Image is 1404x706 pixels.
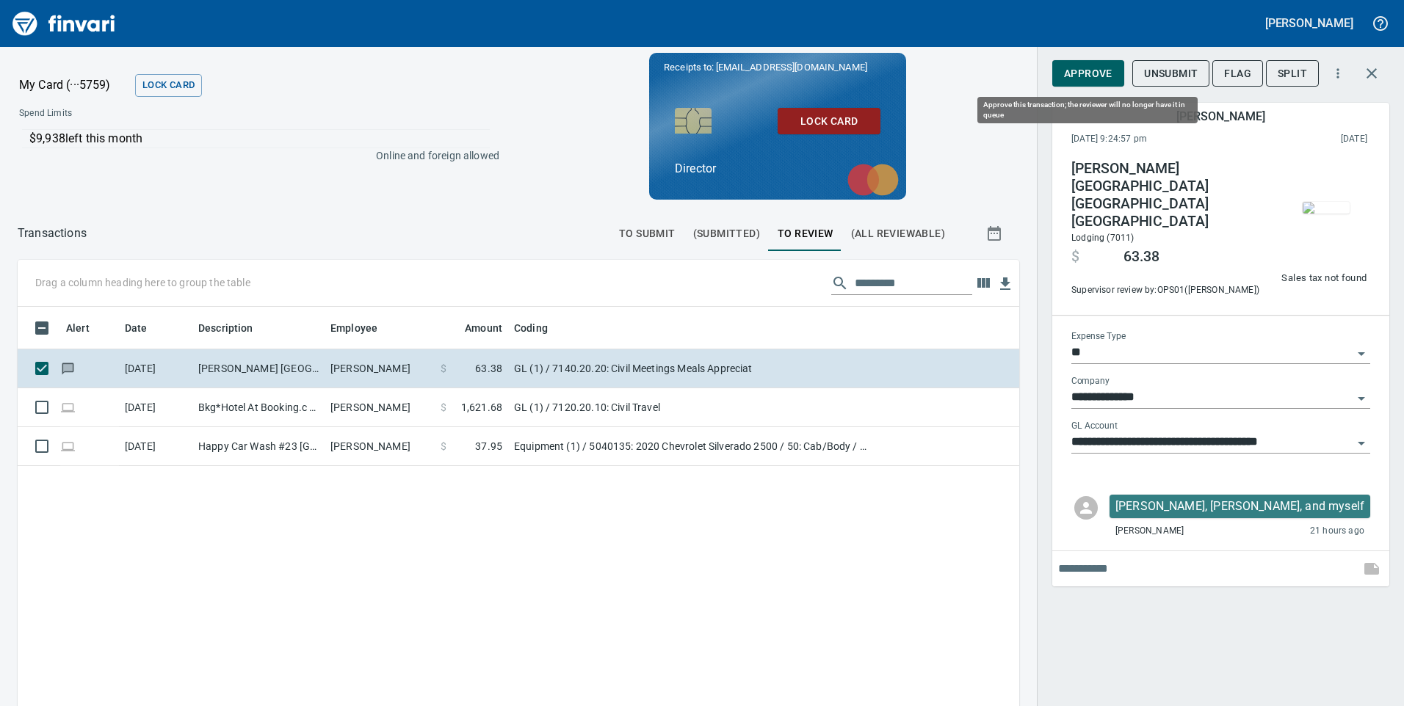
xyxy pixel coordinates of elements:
span: Coding [514,319,548,337]
span: Lodging (7011) [1071,233,1134,243]
span: Description [198,319,253,337]
button: Open [1351,343,1372,364]
td: Equipment (1) / 5040135: 2020 Chevrolet Silverado 2500 / 50: Cab/Body / 2: Parts/Other [508,427,875,466]
span: Online transaction [60,441,76,451]
span: Approve [1064,65,1112,83]
span: This records your note into the expense. If you would like to send a message to an employee inste... [1354,551,1389,586]
p: Drag a column heading here to group the table [35,275,250,290]
p: [PERSON_NAME], [PERSON_NAME], and myself [1115,498,1364,515]
td: [PERSON_NAME] [GEOGRAPHIC_DATA] [GEOGRAPHIC_DATA] [GEOGRAPHIC_DATA] [192,349,325,388]
span: Lock Card [142,77,195,94]
span: (All Reviewable) [851,225,945,243]
td: [DATE] [119,388,192,427]
span: Amount [465,319,502,337]
span: [DATE] 9:24:57 pm [1071,132,1244,147]
button: [PERSON_NAME] [1262,12,1357,34]
td: [DATE] [119,427,192,466]
span: To Submit [619,225,676,243]
span: Unsubmit [1144,65,1198,83]
h5: [PERSON_NAME] [1265,15,1353,31]
td: GL (1) / 7120.20.10: Civil Travel [508,388,875,427]
p: Receipts to: [664,60,891,75]
span: $ [441,361,446,376]
span: Has messages [60,363,76,373]
td: GL (1) / 7140.20.20: Civil Meetings Meals Appreciat [508,349,875,388]
p: My Card (···5759) [19,76,129,94]
span: Employee [330,319,377,337]
span: Alert [66,319,90,337]
td: [PERSON_NAME] [325,388,435,427]
label: GL Account [1071,422,1118,431]
button: Lock Card [135,74,202,97]
button: Sales tax not found [1278,267,1370,290]
span: Sales tax not found [1281,270,1367,287]
span: $ [441,439,446,454]
span: $ [441,400,446,415]
img: Finvari [9,6,119,41]
span: To Review [778,225,833,243]
span: [PERSON_NAME] [1115,524,1184,539]
p: Online and foreign allowed [7,148,499,163]
span: Flag [1224,65,1251,83]
span: (Submitted) [693,225,760,243]
span: $ [1071,248,1079,266]
span: Amount [446,319,502,337]
h5: [PERSON_NAME] [1176,109,1264,124]
button: Open [1351,388,1372,409]
h4: [PERSON_NAME] [GEOGRAPHIC_DATA] [GEOGRAPHIC_DATA] [GEOGRAPHIC_DATA] [1071,160,1271,230]
button: Lock Card [778,108,880,135]
button: Choose columns to display [972,272,994,294]
button: Close transaction [1354,56,1389,91]
span: Description [198,319,272,337]
span: This charge was settled by the merchant and appears on the 2025/10/04 statement. [1244,132,1367,147]
button: More [1322,57,1354,90]
span: Employee [330,319,397,337]
td: Bkg*Hotel At Booking.c [US_STATE][GEOGRAPHIC_DATA] [192,388,325,427]
span: Lock Card [789,112,869,131]
p: Transactions [18,225,87,242]
td: [DATE] [119,349,192,388]
td: [PERSON_NAME] [325,349,435,388]
span: Supervisor review by: OPS01 ([PERSON_NAME]) [1071,283,1271,298]
button: Split [1266,60,1319,87]
img: receipts%2Ftapani%2F2025-10-06%2Fl55N879Fyfai01r4rsZ6daO1cOf1__A1DhQFDRzlPfGMKqShhN.jpg [1303,202,1350,214]
span: Spend Limits [19,106,284,121]
span: 63.38 [1123,248,1159,266]
span: Split [1278,65,1307,83]
td: Happy Car Wash #23 [GEOGRAPHIC_DATA] [GEOGRAPHIC_DATA] [192,427,325,466]
span: Alert [66,319,109,337]
span: [EMAIL_ADDRESS][DOMAIN_NAME] [714,60,869,74]
span: Coding [514,319,567,337]
button: Open [1351,433,1372,454]
span: Date [125,319,148,337]
span: Online transaction [60,402,76,412]
p: Director [675,160,880,178]
span: 63.38 [475,361,502,376]
td: [PERSON_NAME] [325,427,435,466]
button: Unsubmit [1132,60,1209,87]
span: Date [125,319,167,337]
label: Expense Type [1071,332,1126,341]
span: 21 hours ago [1310,524,1364,539]
nav: breadcrumb [18,225,87,242]
span: 37.95 [475,439,502,454]
button: Show transactions within a particular date range [972,216,1019,251]
span: 1,621.68 [461,400,502,415]
button: Download table [994,273,1016,295]
p: $9,938 left this month [29,130,490,148]
button: Flag [1212,60,1263,87]
label: Company [1071,377,1110,386]
img: mastercard.svg [840,156,906,203]
button: Approve [1052,60,1124,87]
